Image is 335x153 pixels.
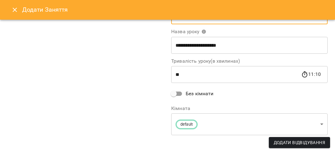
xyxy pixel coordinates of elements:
button: Додати Відвідування [269,137,330,148]
span: Додати Відвідування [274,139,325,146]
svg: Вкажіть назву уроку або виберіть клієнтів [201,29,206,34]
button: Close [7,2,22,17]
span: Назва уроку [171,29,206,34]
label: Тривалість уроку(в хвилинах) [171,59,328,64]
h6: Додати Заняття [22,5,328,14]
div: default [171,113,328,135]
span: default [177,122,196,127]
span: Без кімнати [186,90,214,97]
label: Кімната [171,106,328,111]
